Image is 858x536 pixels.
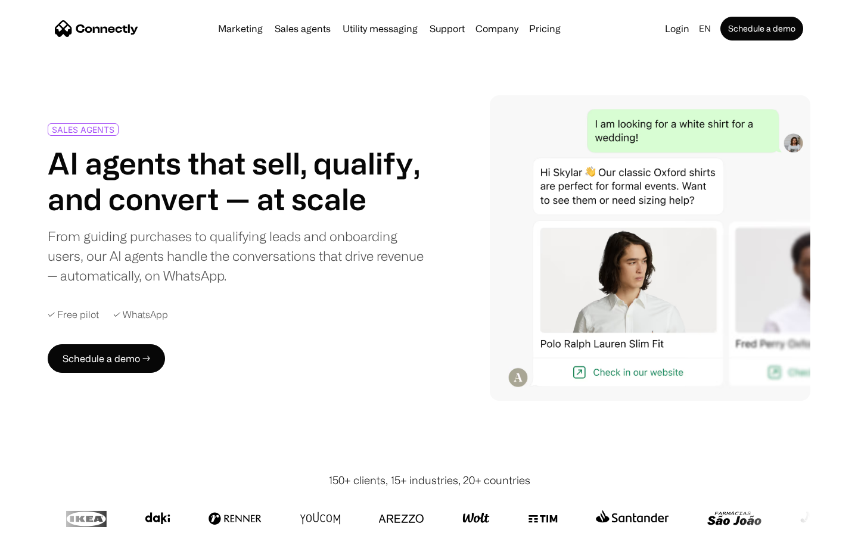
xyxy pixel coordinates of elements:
[52,125,114,134] div: SALES AGENTS
[328,472,530,488] div: 150+ clients, 15+ industries, 20+ countries
[699,20,711,37] div: en
[12,514,71,532] aside: Language selected: English
[720,17,803,40] a: Schedule a demo
[213,24,268,33] a: Marketing
[113,309,168,320] div: ✓ WhatsApp
[524,24,565,33] a: Pricing
[475,20,518,37] div: Company
[48,344,165,373] a: Schedule a demo →
[48,145,424,217] h1: AI agents that sell, qualify, and convert — at scale
[660,20,694,37] a: Login
[694,20,718,37] div: en
[48,226,424,285] div: From guiding purchases to qualifying leads and onboarding users, our AI agents handle the convers...
[24,515,71,532] ul: Language list
[270,24,335,33] a: Sales agents
[55,20,138,38] a: home
[425,24,470,33] a: Support
[472,20,522,37] div: Company
[338,24,422,33] a: Utility messaging
[48,309,99,320] div: ✓ Free pilot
